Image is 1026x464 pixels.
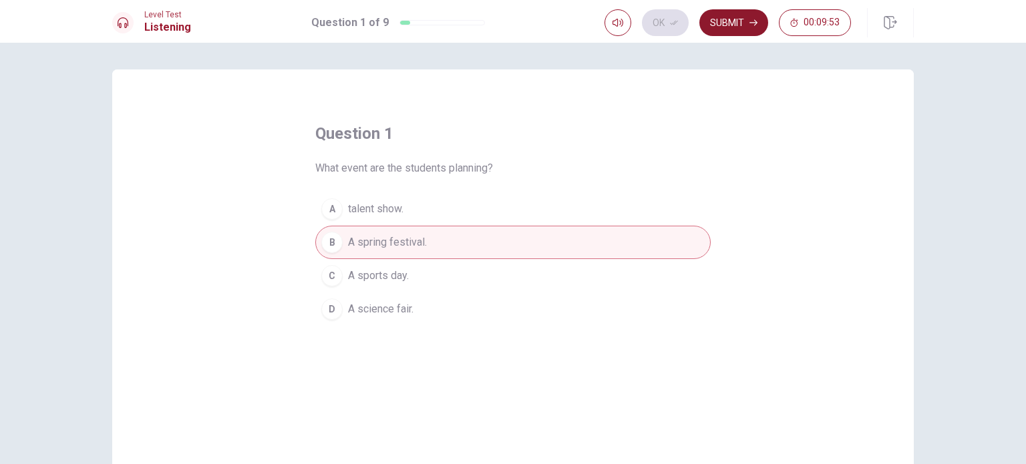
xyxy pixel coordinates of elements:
h1: Question 1 of 9 [311,15,389,31]
div: C [321,265,343,286]
h1: Listening [144,19,191,35]
span: What event are the students planning? [315,160,493,176]
span: A spring festival. [348,234,427,250]
button: BA spring festival. [315,226,711,259]
button: DA science fair. [315,292,711,326]
div: B [321,232,343,253]
button: CA sports day. [315,259,711,292]
span: 00:09:53 [804,17,840,28]
span: A sports day. [348,268,409,284]
h4: question 1 [315,123,393,144]
span: A science fair. [348,301,413,317]
button: Atalent show. [315,192,711,226]
button: Submit [699,9,768,36]
div: D [321,298,343,320]
div: A [321,198,343,220]
button: 00:09:53 [779,9,851,36]
span: Level Test [144,10,191,19]
span: talent show. [348,201,403,217]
